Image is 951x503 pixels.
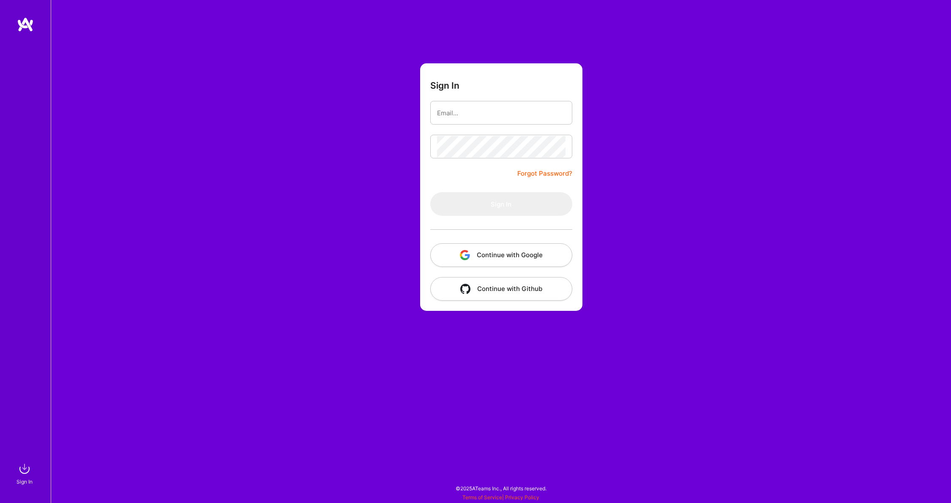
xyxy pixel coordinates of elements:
img: logo [17,17,34,32]
button: Sign In [430,192,572,216]
img: icon [460,284,470,294]
a: Forgot Password? [517,169,572,179]
h3: Sign In [430,80,459,91]
a: Privacy Policy [505,494,539,500]
a: Terms of Service [462,494,502,500]
button: Continue with Google [430,243,572,267]
img: icon [460,250,470,260]
button: Continue with Github [430,277,572,301]
div: © 2025 ATeams Inc., All rights reserved. [51,478,951,499]
a: sign inSign In [18,460,33,486]
input: Email... [437,102,566,124]
img: sign in [16,460,33,477]
span: | [462,494,539,500]
div: Sign In [16,477,33,486]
